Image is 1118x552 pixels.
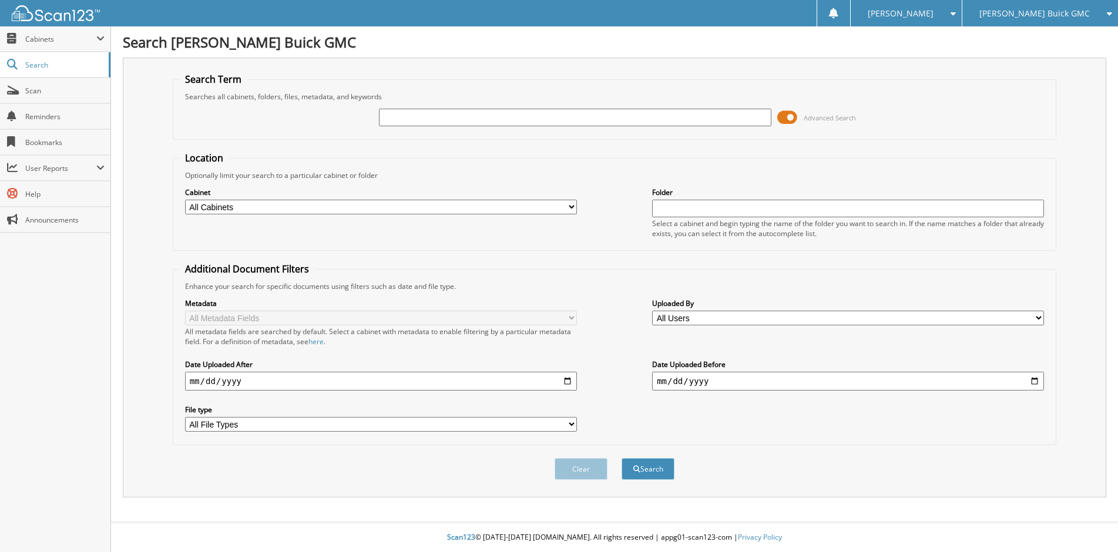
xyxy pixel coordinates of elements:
legend: Search Term [179,73,247,86]
label: Uploaded By [652,298,1044,308]
span: Scan [25,86,105,96]
label: Date Uploaded Before [652,359,1044,369]
div: © [DATE]-[DATE] [DOMAIN_NAME]. All rights reserved | appg01-scan123-com | [111,523,1118,552]
span: Cabinets [25,34,96,44]
div: Optionally limit your search to a particular cabinet or folder [179,170,1050,180]
button: Clear [555,458,607,480]
span: Announcements [25,215,105,225]
legend: Location [179,152,229,164]
div: Select a cabinet and begin typing the name of the folder you want to search in. If the name match... [652,218,1044,238]
label: Cabinet [185,187,577,197]
div: Enhance your search for specific documents using filters such as date and file type. [179,281,1050,291]
h1: Search [PERSON_NAME] Buick GMC [123,32,1106,52]
label: Folder [652,187,1044,197]
img: scan123-logo-white.svg [12,5,100,21]
span: [PERSON_NAME] [868,10,934,17]
span: [PERSON_NAME] Buick GMC [979,10,1090,17]
a: here [308,336,324,346]
span: Advanced Search [804,113,856,122]
span: Scan123 [447,532,475,542]
label: File type [185,405,577,415]
input: start [185,372,577,391]
span: Bookmarks [25,137,105,147]
label: Date Uploaded After [185,359,577,369]
span: Help [25,189,105,199]
span: Reminders [25,112,105,122]
button: Search [622,458,674,480]
a: Privacy Policy [738,532,782,542]
div: All metadata fields are searched by default. Select a cabinet with metadata to enable filtering b... [185,327,577,346]
div: Searches all cabinets, folders, files, metadata, and keywords [179,92,1050,102]
legend: Additional Document Filters [179,262,315,275]
input: end [652,372,1044,391]
span: Search [25,60,103,70]
span: User Reports [25,163,96,173]
label: Metadata [185,298,577,308]
iframe: Chat Widget [1059,496,1118,552]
